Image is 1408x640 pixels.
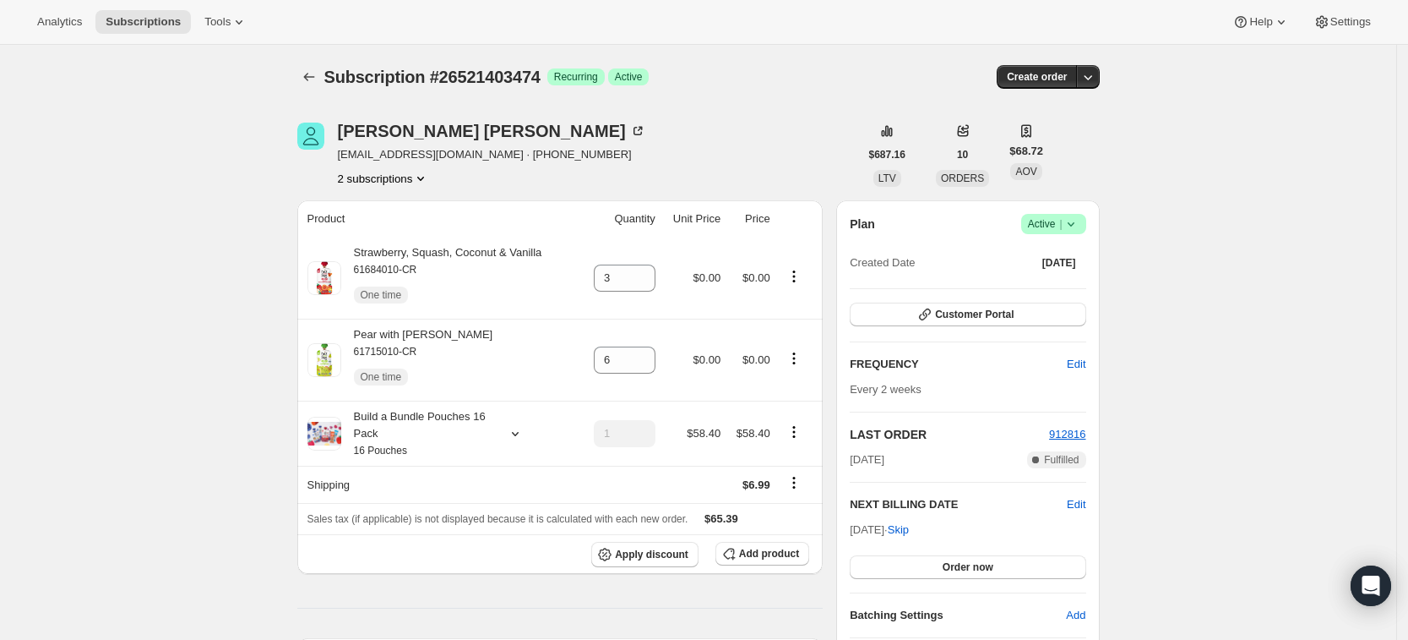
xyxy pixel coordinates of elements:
span: One time [361,370,402,384]
span: Active [1028,216,1079,232]
button: Subscriptions [95,10,191,34]
th: Shipping [297,466,579,503]
small: 61684010-CR [354,264,417,276]
span: [DATE] · [850,523,909,536]
span: Every 2 weeks [850,383,921,396]
div: Pear with [PERSON_NAME] [341,326,493,394]
small: 61715010-CR [354,346,417,358]
span: Subscription #26521403474 [324,68,541,86]
span: 10 [957,148,968,161]
h2: LAST ORDER [850,426,1049,443]
button: Create order [997,65,1077,89]
button: Product actions [338,170,430,187]
button: Order now [850,555,1085,579]
button: Add [1056,602,1095,629]
button: Subscriptions [297,65,321,89]
button: $687.16 [859,143,916,167]
button: Edit [1067,496,1085,513]
span: Active [615,70,643,84]
span: $6.99 [742,479,770,491]
span: Sales tax (if applicable) is not displayed because it is calculated with each new order. [307,513,688,525]
h2: FREQUENCY [850,356,1067,373]
span: $58.40 [737,427,770,440]
div: [PERSON_NAME] [PERSON_NAME] [338,123,646,139]
button: 912816 [1049,426,1085,443]
h6: Batching Settings [850,607,1066,624]
button: Add product [715,542,809,566]
span: Settings [1330,15,1371,29]
span: $687.16 [869,148,905,161]
span: Customer Portal [935,308,1014,321]
span: [EMAIL_ADDRESS][DOMAIN_NAME] · [PHONE_NUMBER] [338,146,646,163]
button: Customer Portal [850,303,1085,326]
span: $0.00 [742,353,770,366]
span: Add product [739,547,799,561]
span: $68.72 [1009,143,1043,160]
button: Edit [1057,351,1095,378]
span: Fulfilled [1044,453,1079,467]
span: [DATE] [1042,256,1076,270]
span: LTV [878,172,896,184]
img: product img [307,343,341,377]
span: AOV [1015,166,1036,178]
button: Product actions [780,349,807,368]
span: Apply discount [615,548,688,561]
h2: NEXT BILLING DATE [850,496,1067,513]
th: Unit Price [661,200,726,238]
div: Build a Bundle Pouches 16 Pack [341,408,493,459]
span: Create order [1007,70,1067,84]
span: Add [1066,607,1085,624]
span: Order now [943,561,993,574]
h2: Plan [850,216,875,232]
button: Product actions [780,423,807,441]
img: product img [307,261,341,295]
button: Help [1222,10,1299,34]
small: 16 Pouches [354,445,407,457]
span: Created Date [850,254,915,271]
span: Maryanne Bennett [297,123,324,150]
span: $0.00 [693,271,721,284]
span: Edit [1067,356,1085,373]
span: Analytics [37,15,82,29]
a: 912816 [1049,428,1085,440]
th: Quantity [579,200,661,238]
span: [DATE] [850,451,884,468]
div: Open Intercom Messenger [1351,566,1391,606]
span: $58.40 [687,427,720,440]
button: Apply discount [591,542,699,567]
span: | [1059,217,1062,231]
button: Skip [878,517,919,544]
button: 10 [947,143,978,167]
button: Product actions [780,267,807,286]
button: Tools [194,10,258,34]
span: $0.00 [693,353,721,366]
button: Settings [1303,10,1381,34]
span: Recurring [554,70,598,84]
span: $65.39 [704,512,738,525]
span: $0.00 [742,271,770,284]
span: Skip [888,522,909,539]
span: Tools [204,15,231,29]
th: Product [297,200,579,238]
button: Analytics [27,10,92,34]
button: Shipping actions [780,473,807,492]
span: Help [1249,15,1272,29]
span: One time [361,288,402,302]
span: Subscriptions [106,15,181,29]
span: ORDERS [941,172,984,184]
th: Price [726,200,775,238]
div: Strawberry, Squash, Coconut & Vanilla [341,244,542,312]
button: [DATE] [1032,251,1086,275]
